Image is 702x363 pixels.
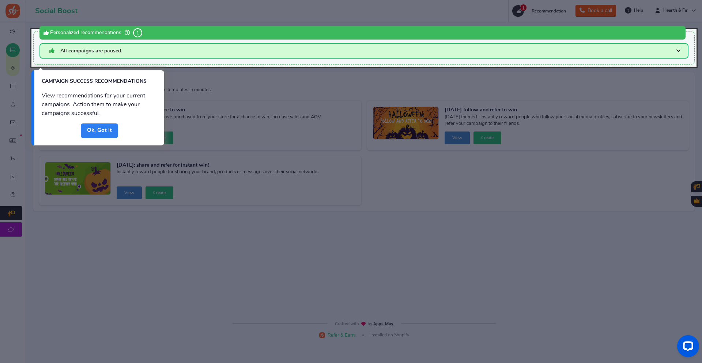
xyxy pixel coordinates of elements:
div: View recommendations for your current campaigns. Action them to make your campaigns successful. [34,89,164,123]
span: 1 [133,28,142,37]
h1: CAMPAIGN SUCCESS RECOMMENDATIONS [42,78,150,85]
div: Personalized recommendations [39,26,686,40]
a: Done [81,123,118,138]
iframe: LiveChat chat widget [671,332,702,363]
